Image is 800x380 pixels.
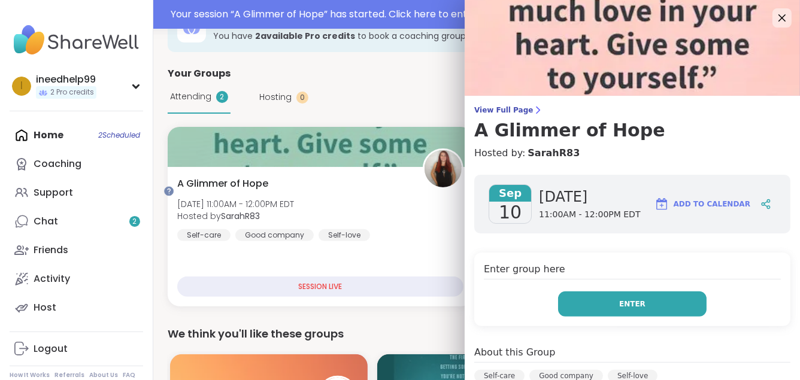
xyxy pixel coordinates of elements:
button: Add to Calendar [649,190,756,218]
a: Logout [10,335,143,363]
b: SarahR83 [221,210,260,222]
a: Coaching [10,150,143,178]
div: Self-love [319,229,370,241]
b: 2 available Pro credit s [255,30,355,42]
a: FAQ [123,371,135,379]
span: Your Groups [168,66,231,81]
h4: Hosted by: [474,146,790,160]
span: [DATE] [539,187,640,206]
a: How It Works [10,371,50,379]
span: [DATE] 11:00AM - 12:00PM EDT [177,198,294,210]
div: Your session “ A Glimmer of Hope ” has started. Click here to enter! [171,7,793,22]
div: We think you'll like these groups [168,326,786,342]
div: Coaching [34,157,81,171]
a: Chat2 [10,207,143,236]
span: 2 [133,217,137,227]
img: ShareWell Nav Logo [10,19,143,61]
h3: You have to book a coaching group. [213,30,663,42]
div: Friends [34,244,68,257]
span: 10 [499,202,522,223]
div: Activity [34,272,70,285]
button: Enter [558,291,707,317]
h4: Enter group here [484,262,781,279]
div: ineedhelp99 [36,73,96,86]
img: SarahR83 [425,150,462,187]
span: Add to Calendar [674,199,750,209]
span: Attending [170,90,211,103]
a: About Us [89,371,118,379]
a: SarahR83 [528,146,580,160]
span: Sep [489,185,531,202]
a: View Full PageA Glimmer of Hope [474,105,790,141]
a: Host [10,293,143,322]
span: Hosting [259,91,292,104]
div: Host [34,301,56,314]
div: Good company [235,229,314,241]
span: 2 Pro credits [50,87,94,98]
div: Support [34,186,73,199]
div: Chat [34,215,58,228]
a: Friends [10,236,143,265]
div: 0 [296,92,308,104]
span: View Full Page [474,105,790,115]
h3: A Glimmer of Hope [474,120,790,141]
iframe: Spotlight [164,186,174,196]
h4: About this Group [474,345,555,360]
img: ShareWell Logomark [654,197,669,211]
div: Self-care [177,229,231,241]
a: Support [10,178,143,207]
div: 2 [216,91,228,103]
span: Hosted by [177,210,294,222]
span: Enter [619,299,646,309]
span: i [20,78,23,94]
div: SESSION LIVE [177,276,463,297]
a: Activity [10,265,143,293]
a: Referrals [54,371,84,379]
span: A Glimmer of Hope [177,177,268,191]
span: 11:00AM - 12:00PM EDT [539,209,640,221]
div: Logout [34,342,68,355]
